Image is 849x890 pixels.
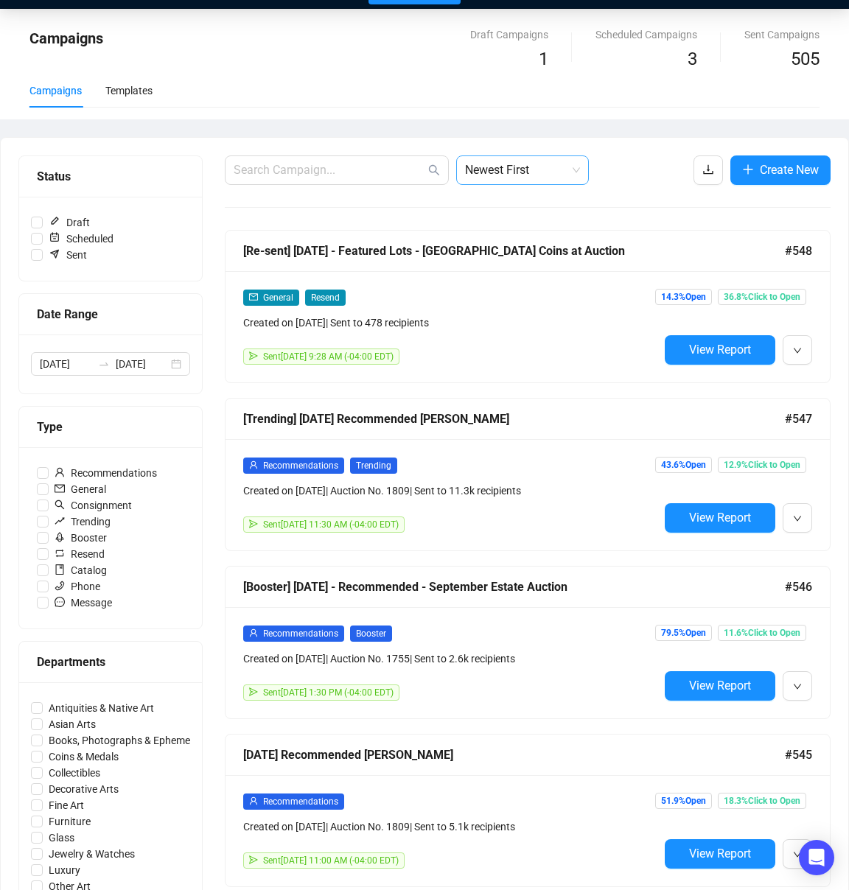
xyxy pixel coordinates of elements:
span: Draft [43,214,96,231]
div: Date Range [37,305,184,323]
div: Created on [DATE] | Sent to 478 recipients [243,315,659,331]
span: 51.9% Open [655,793,712,809]
span: Create New [760,161,819,179]
div: Status [37,167,184,186]
span: Consignment [49,497,138,514]
span: search [428,164,440,176]
span: 12.9% Click to Open [718,457,806,473]
span: down [793,682,802,691]
span: #546 [785,578,812,596]
span: search [55,500,65,510]
span: rocket [55,532,65,542]
span: Jewelry & Watches [43,846,141,862]
a: [Trending] [DATE] Recommended [PERSON_NAME]#547userRecommendationsTrendingCreated on [DATE]| Auct... [225,398,831,551]
div: Departments [37,653,184,671]
span: Resend [49,546,111,562]
span: Message [49,595,118,611]
span: Recommendations [49,465,163,481]
span: to [98,358,110,370]
span: 36.8% Click to Open [718,289,806,305]
span: user [55,467,65,477]
span: mail [249,292,258,301]
span: message [55,597,65,607]
span: Trending [49,514,116,530]
span: Resend [305,290,346,306]
span: 505 [791,49,820,69]
span: user [249,796,258,805]
span: swap-right [98,358,110,370]
span: Antiquities & Native Art [43,700,160,716]
span: Decorative Arts [43,781,125,797]
span: Coins & Medals [43,749,125,765]
span: 43.6% Open [655,457,712,473]
div: [Booster] [DATE] - Recommended - September Estate Auction [243,578,785,596]
span: send [249,855,258,864]
span: Asian Arts [43,716,102,732]
div: Created on [DATE] | Auction No. 1809 | Sent to 5.1k recipients [243,819,659,835]
span: Sent [DATE] 1:30 PM (-04:00 EDT) [263,687,394,698]
div: Open Intercom Messenger [799,840,834,875]
span: retweet [55,548,65,558]
span: Booster [49,530,113,546]
span: send [249,687,258,696]
span: Booster [350,626,392,642]
span: Sent [DATE] 11:30 AM (-04:00 EDT) [263,519,399,530]
span: Books, Photographs & Ephemera [43,732,206,749]
span: mail [55,483,65,494]
span: Sent [DATE] 11:00 AM (-04:00 EDT) [263,855,399,866]
div: [Re-sent] [DATE] - Featured Lots - [GEOGRAPHIC_DATA] Coins at Auction [243,242,785,260]
span: down [793,850,802,859]
span: Trending [350,458,397,474]
div: Created on [DATE] | Auction No. 1755 | Sent to 2.6k recipients [243,651,659,667]
span: 14.3% Open [655,289,712,305]
button: Create New [730,155,831,185]
span: phone [55,581,65,591]
div: [Trending] [DATE] Recommended [PERSON_NAME] [243,410,785,428]
span: Collectibles [43,765,106,781]
div: Draft Campaigns [470,27,548,43]
span: Sent [DATE] 9:28 AM (-04:00 EDT) [263,351,394,362]
span: Recommendations [263,460,338,471]
span: 1 [539,49,548,69]
span: 3 [688,49,697,69]
span: Catalog [49,562,113,578]
button: View Report [665,503,775,533]
button: View Report [665,839,775,869]
span: send [249,519,258,528]
div: Type [37,418,184,436]
span: Campaigns [29,29,103,47]
span: General [263,292,293,303]
span: View Report [689,343,751,357]
span: book [55,564,65,575]
span: 11.6% Click to Open [718,625,806,641]
span: #547 [785,410,812,428]
span: Scheduled [43,231,119,247]
div: [DATE] Recommended [PERSON_NAME] [243,746,785,764]
span: down [793,514,802,523]
span: down [793,346,802,355]
span: Glass [43,830,80,846]
span: user [249,460,258,469]
span: Fine Art [43,797,90,813]
span: 18.3% Click to Open [718,793,806,809]
div: Scheduled Campaigns [595,27,697,43]
span: plus [742,164,754,175]
span: rise [55,516,65,526]
a: [Booster] [DATE] - Recommended - September Estate Auction#546userRecommendationsBoosterCreated on... [225,566,831,719]
input: End date [116,356,168,372]
span: Furniture [43,813,97,830]
div: Sent Campaigns [744,27,820,43]
span: View Report [689,679,751,693]
span: #548 [785,242,812,260]
span: Recommendations [263,628,338,639]
a: [Re-sent] [DATE] - Featured Lots - [GEOGRAPHIC_DATA] Coins at Auction#548mailGeneralResendCreated... [225,230,831,383]
input: Start date [40,356,92,372]
span: download [702,164,714,175]
span: #545 [785,746,812,764]
div: Campaigns [29,83,82,99]
div: Templates [105,83,153,99]
span: Newest First [465,156,580,184]
span: Sent [43,247,93,263]
span: Phone [49,578,106,595]
span: General [49,481,112,497]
